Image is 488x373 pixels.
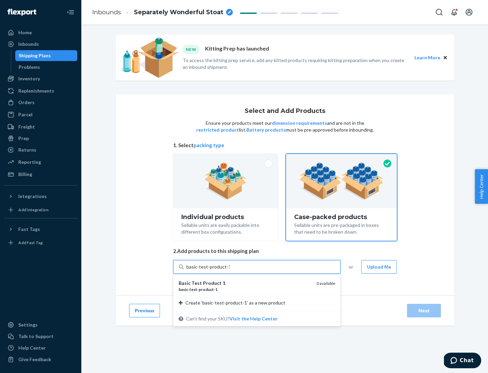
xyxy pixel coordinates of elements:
div: Replenishments [18,87,54,94]
button: Open notifications [447,5,461,19]
div: Inbounds [18,41,39,47]
div: Next [413,307,435,314]
iframe: Opens a widget where you can chat to one of our agents [444,353,481,370]
div: Returns [18,146,36,153]
a: Orders [4,97,77,108]
div: Orders [18,99,35,106]
em: test [189,287,197,292]
button: dimension requirements [272,120,327,126]
button: Previous [129,304,160,317]
div: Shipping Plans [19,52,51,59]
button: Basic Test Product 1basic-test-product-10 availableCreate ‘basic-test-product-1’ as a new product... [229,315,278,322]
em: 1 [223,280,225,286]
em: Test [191,280,202,286]
a: Replenishments [4,85,77,96]
div: Sellable units are easily packable into different box configurations. [181,220,270,235]
p: Ensure your products meet our and are not in the list. must be pre-approved before inbounding. [196,120,374,133]
div: Home [18,29,32,36]
div: Help Center [18,345,46,351]
button: Give Feedback [4,354,77,365]
a: Help Center [4,342,77,353]
em: Basic [179,280,190,286]
em: 1 [215,287,218,292]
div: Fast Tags [18,226,40,233]
div: Parcel [18,111,33,118]
ol: breadcrumbs [87,2,238,22]
button: Integrations [4,191,77,202]
button: Battery products [246,126,286,133]
a: Add Integration [4,204,77,215]
button: Learn More [414,54,440,61]
a: Prep [4,133,77,144]
span: Can't find your SKU? [186,315,278,322]
button: Help Center [475,169,488,204]
span: 1. Select [173,142,397,149]
span: 0 available [317,281,335,286]
a: Add Fast Tag [4,237,77,248]
button: packing type [194,142,224,149]
img: Flexport logo [7,9,36,16]
button: Upload file [361,260,397,274]
img: individual-pack.facf35554cb0f1810c75b2bd6df2d64e.png [204,162,247,200]
div: Sellable units are pre-packaged in boxes that need to be broken down. [294,220,389,235]
span: Separately Wonderful Stoat [134,8,223,17]
input: Basic Test Product 1basic-test-product-10 availableCreate ‘basic-test-product-1’ as a new product... [186,263,230,270]
div: Case-packed products [294,214,389,220]
em: basic [179,287,188,292]
button: Fast Tags [4,224,77,235]
img: case-pack.59cecea509d18c883b923b81aeac6d0b.png [299,162,384,200]
button: restricted product [196,126,239,133]
a: Home [4,27,77,38]
div: Freight [18,123,35,130]
button: Close Navigation [64,5,77,19]
button: Open account menu [462,5,476,19]
div: Prep [18,135,29,142]
div: Add Fast Tag [18,240,43,246]
div: Inventory [18,75,40,82]
div: Settings [18,321,38,328]
button: Open Search Box [432,5,446,19]
button: Close [442,54,449,61]
button: Talk to Support [4,331,77,342]
a: Freight [4,121,77,132]
div: Integrations [18,193,47,200]
div: NEW [183,45,200,54]
span: Create ‘basic-test-product-1’ as a new product [185,299,285,306]
div: Problems [19,64,40,71]
div: Reporting [18,159,41,165]
span: or [349,263,353,270]
a: Inventory [4,73,77,84]
a: Settings [4,319,77,330]
em: Product [203,280,222,286]
a: Reporting [4,157,77,168]
em: product [199,287,214,292]
div: - - - [179,287,311,292]
a: Problems [15,62,78,73]
a: Shipping Plans [15,50,78,61]
a: Returns [4,144,77,155]
span: 2. Add products to this shipping plan [173,248,397,255]
p: To access the kitting prep service, add any kitted products requiring kitting preparation when yo... [183,57,408,71]
a: Parcel [4,109,77,120]
div: Talk to Support [18,333,54,340]
a: Billing [4,169,77,180]
div: Billing [18,171,32,178]
a: Inbounds [92,8,121,16]
a: Inbounds [4,39,77,50]
div: Add Integration [18,207,48,213]
p: Kitting Prep has launched [205,45,269,54]
div: Give Feedback [18,356,51,363]
h1: Select and Add Products [245,108,325,115]
button: Next [407,304,441,317]
div: Individual products [181,214,270,220]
